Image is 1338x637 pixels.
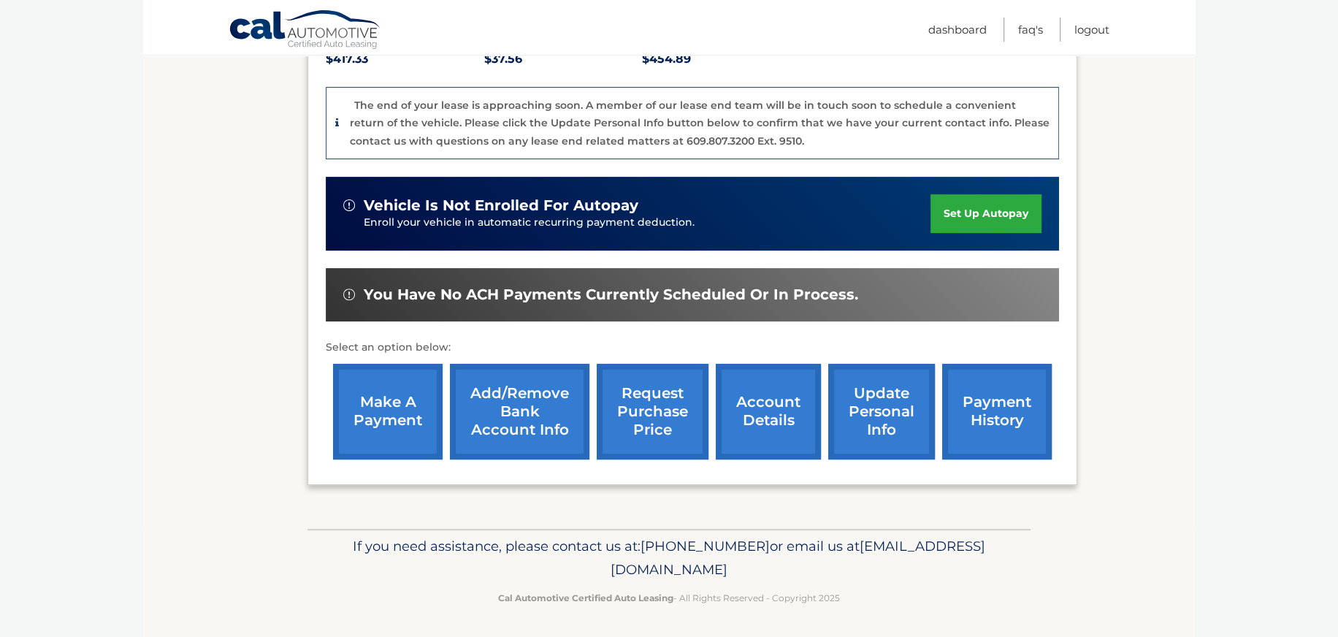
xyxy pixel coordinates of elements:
[326,339,1059,356] p: Select an option below:
[716,364,821,459] a: account details
[928,18,987,42] a: Dashboard
[1074,18,1109,42] a: Logout
[364,197,638,215] span: vehicle is not enrolled for autopay
[828,364,935,459] a: update personal info
[317,535,1021,581] p: If you need assistance, please contact us at: or email us at
[326,49,484,69] p: $417.33
[350,99,1050,148] p: The end of your lease is approaching soon. A member of our lease end team will be in touch soon t...
[930,194,1041,233] a: set up autopay
[317,590,1021,606] p: - All Rights Reserved - Copyright 2025
[343,289,355,300] img: alert-white.svg
[364,286,858,304] span: You have no ACH payments currently scheduled or in process.
[364,215,930,231] p: Enroll your vehicle in automatic recurring payment deduction.
[641,538,770,554] span: [PHONE_NUMBER]
[642,49,800,69] p: $454.89
[333,364,443,459] a: make a payment
[498,592,673,603] strong: Cal Automotive Certified Auto Leasing
[1018,18,1043,42] a: FAQ's
[229,9,382,52] a: Cal Automotive
[942,364,1052,459] a: payment history
[484,49,643,69] p: $37.56
[597,364,708,459] a: request purchase price
[450,364,589,459] a: Add/Remove bank account info
[343,199,355,211] img: alert-white.svg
